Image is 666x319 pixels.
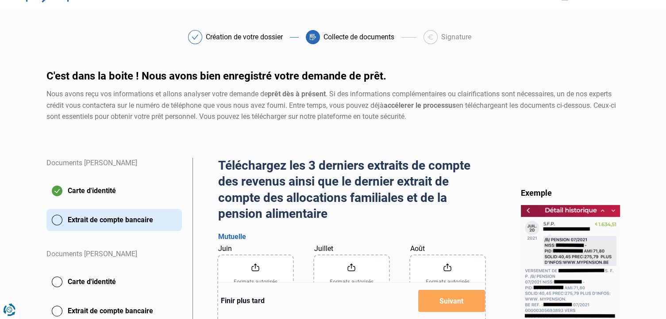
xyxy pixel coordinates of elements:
h3: Mutuelle [218,232,485,242]
h2: Téléchargez les 3 derniers extraits de compte des revenus ainsi que le dernier extrait de compte ... [218,158,485,222]
label: Juillet [314,243,333,254]
button: Finir plus tard [218,295,267,307]
strong: prêt dès à présent [268,90,326,98]
label: Juin [218,243,232,254]
strong: accélerer le processus [384,101,456,110]
div: Signature [441,34,471,41]
div: Nous avons reçu vos informations et allons analyser votre demande de . Si des informations complé... [46,88,620,122]
div: Collecte de documents [323,34,394,41]
div: Création de votre dossier [206,34,283,41]
label: Août [410,243,425,254]
div: Documents [PERSON_NAME] [46,238,182,271]
h1: C'est dans la boite ! Nous avons bien enregistré votre demande de prêt. [46,71,620,81]
button: Extrait de compte bancaire [46,209,182,231]
div: Documents [PERSON_NAME] [46,158,182,180]
button: Carte d'identité [46,271,182,293]
button: Carte d'identité [46,180,182,202]
button: Suivant [418,290,485,312]
div: Exemple [521,188,620,198]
